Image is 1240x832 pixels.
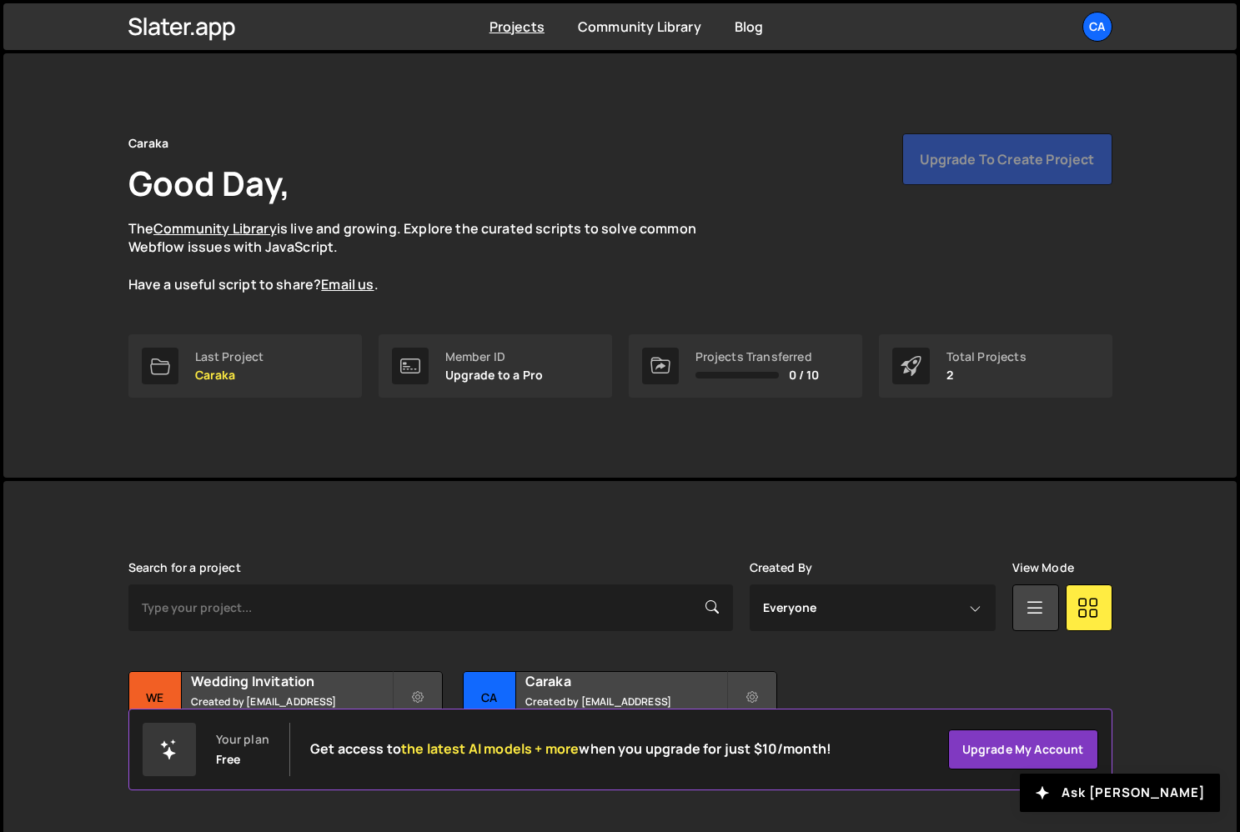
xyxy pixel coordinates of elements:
a: Email us [321,275,374,293]
div: Last Project [195,350,264,363]
small: Created by [EMAIL_ADDRESS][DOMAIN_NAME] [525,694,726,723]
label: Created By [750,561,813,574]
div: Your plan [216,733,269,746]
div: Member ID [445,350,544,363]
a: Ca Caraka Created by [EMAIL_ADDRESS][DOMAIN_NAME] 25 pages, last updated by [DATE] [463,671,777,775]
div: We [129,672,182,724]
p: The is live and growing. Explore the curated scripts to solve common Webflow issues with JavaScri... [128,219,729,294]
div: Free [216,753,241,766]
a: Upgrade my account [948,729,1098,769]
a: We Wedding Invitation Created by [EMAIL_ADDRESS][DOMAIN_NAME] 37 pages, last updated by over [DATE] [128,671,443,775]
a: Community Library [578,18,701,36]
p: 2 [946,368,1027,382]
p: Caraka [195,368,264,382]
div: Ca [464,672,516,724]
a: Last Project Caraka [128,334,362,398]
a: Ca [1082,12,1112,42]
input: Type your project... [128,584,733,631]
p: Upgrade to a Pro [445,368,544,382]
small: Created by [EMAIL_ADDRESS][DOMAIN_NAME] [191,694,392,723]
h2: Caraka [525,672,726,690]
div: Caraka [128,133,169,153]
a: Community Library [153,219,277,238]
button: Ask [PERSON_NAME] [1020,774,1220,812]
h1: Good Day, [128,160,290,206]
label: Search for a project [128,561,241,574]
h2: Wedding Invitation [191,672,392,690]
span: 0 / 10 [789,368,820,382]
a: Blog [735,18,764,36]
label: View Mode [1012,561,1074,574]
a: Projects [489,18,545,36]
div: Total Projects [946,350,1027,363]
h2: Get access to when you upgrade for just $10/month! [310,741,831,757]
div: Projects Transferred [695,350,820,363]
span: the latest AI models + more [401,739,579,758]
